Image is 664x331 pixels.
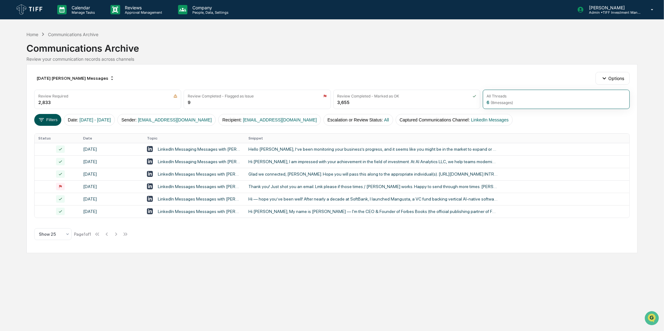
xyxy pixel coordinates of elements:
[138,117,212,122] span: [EMAIL_ADDRESS][DOMAIN_NAME]
[187,10,232,15] p: People, Data, Settings
[51,78,77,85] span: Attestations
[337,100,350,105] div: 3,655
[117,114,216,126] button: Sender:[EMAIL_ADDRESS][DOMAIN_NAME]
[67,10,98,15] p: Manage Tasks
[158,147,241,152] div: LinkedIn Messaging Messages with [PERSON_NAME], [PERSON_NAME]
[188,94,254,98] div: Review Completed - Flagged as Issue
[245,134,629,143] th: Snippet
[158,184,241,189] div: LinkedIn Messages Messages with [PERSON_NAME], [PERSON_NAME]
[243,117,317,122] span: [EMAIL_ADDRESS][DOMAIN_NAME]
[6,48,17,59] img: 1746055101610-c473b297-6a78-478c-a979-82029cc54cd1
[384,117,389,122] span: All
[487,94,507,98] div: All Threads
[644,310,661,327] iframe: Open customer support
[248,196,497,201] div: Hi — hope you’ve been well! After nearly a decade at SoftBank, I launched Mangusta, a VC fund bac...
[491,100,513,105] span: ( 8 messages)
[471,117,509,122] span: LinkedIn Messages
[120,10,166,15] p: Approval Management
[323,114,393,126] button: Escalation or Review Status:All
[12,90,39,97] span: Data Lookup
[4,88,42,99] a: 🔎Data Lookup
[188,100,191,105] div: 9
[248,147,497,152] div: Hello [PERSON_NAME], I’ve been monitoring your business’s progress, and it seems like you might b...
[158,159,241,164] div: LinkedIn Messaging Messages with [PERSON_NAME], [PERSON_NAME]
[83,159,139,164] div: [DATE]
[83,172,139,177] div: [DATE]
[79,134,143,143] th: Date
[248,172,497,177] div: Glad we connected, [PERSON_NAME]. Hope you will pass this along to the appropriate individual(s)....
[44,105,75,110] a: Powered byPylon
[26,38,637,54] div: Communications Archive
[34,114,61,126] button: Filters
[487,100,513,105] div: 6
[79,117,111,122] span: [DATE] - [DATE]
[4,76,43,87] a: 🖐️Preclearance
[67,5,98,10] p: Calendar
[83,209,139,214] div: [DATE]
[64,114,115,126] button: Date:[DATE] - [DATE]
[248,209,497,214] div: Hi [PERSON_NAME], My name is [PERSON_NAME] — I'm the CEO & Founder of Forbes Books (the official ...
[158,209,241,214] div: LinkedIn Messages Messages with [PERSON_NAME], [PERSON_NAME]
[106,50,113,57] button: Start new chat
[143,134,245,143] th: Topic
[12,78,40,85] span: Preclearance
[34,73,117,83] div: [DATE] [PERSON_NAME] Messages
[173,94,177,98] img: icon
[6,91,11,96] div: 🔎
[248,184,497,189] div: Thank you! Just shot you an email. Lmk please if those times / [PERSON_NAME] works. Happy to send...
[337,94,399,98] div: Review Completed - Marked as OK
[6,13,113,23] p: How can we help?
[218,114,321,126] button: Recipient:[EMAIL_ADDRESS][DOMAIN_NAME]
[158,172,241,177] div: LinkedIn Messages Messages with [PERSON_NAME] - Helping Investment Firms Grow Everyday, [PERSON_N...
[26,32,38,37] div: Home
[43,76,80,87] a: 🗄️Attestations
[596,72,629,84] button: Options
[74,232,91,237] div: Page 1 of 1
[584,10,642,15] p: Admin • TIFF Investment Management
[83,196,139,201] div: [DATE]
[62,106,75,110] span: Pylon
[248,159,497,164] div: Hi [PERSON_NAME], I am impressed with your achievement in the field of investment. At AI Analytic...
[21,48,102,54] div: Start new chat
[26,56,637,62] div: Review your communication records across channels
[473,94,476,98] img: icon
[6,79,11,84] div: 🖐️
[83,147,139,152] div: [DATE]
[15,3,45,17] img: logo
[38,100,51,105] div: 2,833
[396,114,513,126] button: Captured Communications Channel:LinkedIn Messages
[83,184,139,189] div: [DATE]
[187,5,232,10] p: Company
[21,54,79,59] div: We're available if you need us!
[120,5,166,10] p: Reviews
[323,94,327,98] img: icon
[584,5,642,10] p: [PERSON_NAME]
[38,94,68,98] div: Review Required
[45,79,50,84] div: 🗄️
[48,32,98,37] div: Communications Archive
[35,134,79,143] th: Status
[158,196,241,201] div: LinkedIn Messages Messages with [PERSON_NAME], [PERSON_NAME]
